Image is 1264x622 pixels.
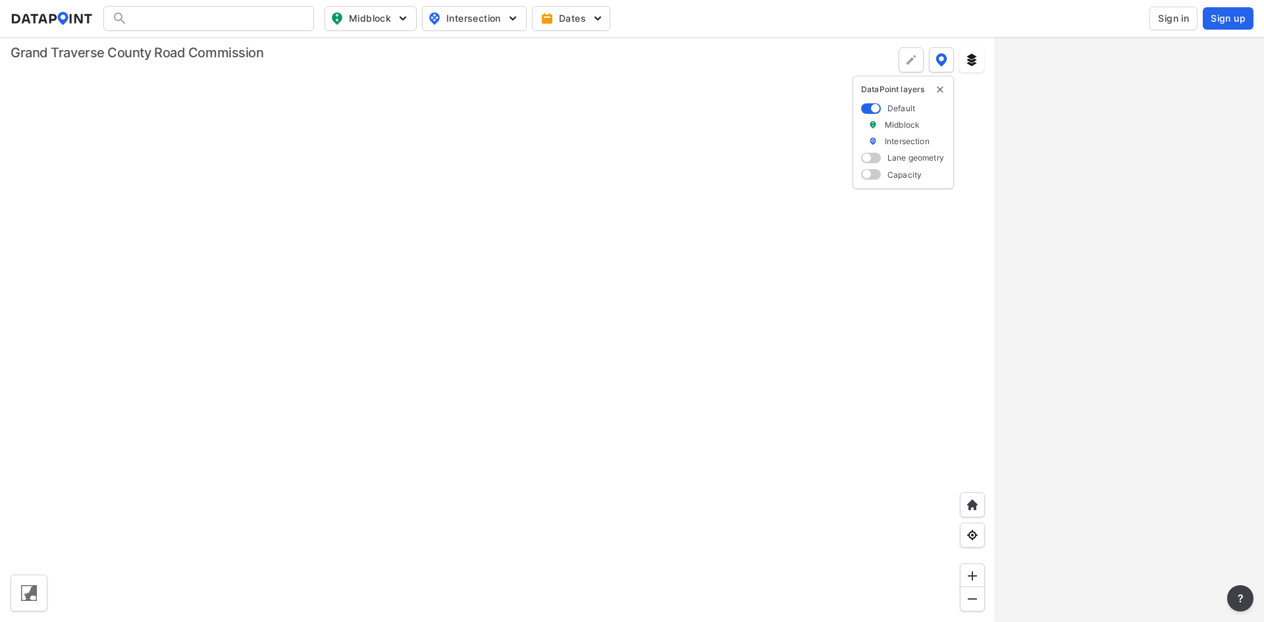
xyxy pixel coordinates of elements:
div: Toggle basemap [11,575,47,611]
span: ? [1235,590,1246,606]
img: ZvzfEJKXnyWIrJytrsY285QMwk63cM6Drc+sIAAAAASUVORK5CYII= [966,569,979,583]
div: Zoom in [960,563,985,588]
img: close-external-leyer.3061a1c7.svg [935,84,945,95]
div: Zoom out [960,586,985,611]
img: MAAAAAElFTkSuQmCC [966,592,979,606]
a: Sign up [1200,7,1253,30]
label: Intersection [885,136,930,147]
img: zeq5HYn9AnE9l6UmnFLPAAAAAElFTkSuQmCC [966,529,979,542]
img: layers.ee07997e.svg [965,53,978,66]
img: 5YPKRKmlfpI5mqlR8AD95paCi+0kK1fRFDJSaMmawlwaeJcJwk9O2fotCW5ve9gAAAAASUVORK5CYII= [396,12,409,25]
img: marker_Intersection.6861001b.svg [868,136,878,147]
span: Sign in [1158,12,1189,25]
label: Lane geometry [887,152,944,163]
img: data-point-layers.37681fc9.svg [935,53,947,66]
span: Midblock [330,11,408,26]
p: DataPoint layers [861,84,945,95]
label: Midblock [885,119,920,130]
img: marker_Midblock.5ba75e30.svg [868,119,878,130]
label: Default [887,103,915,114]
button: DataPoint layers [929,47,954,72]
img: +Dz8AAAAASUVORK5CYII= [905,53,918,66]
span: Intersection [428,11,518,26]
img: map_pin_mid.602f9df1.svg [329,11,345,26]
button: delete [935,84,945,95]
button: Intersection [422,6,527,31]
button: more [1227,585,1253,611]
span: Sign up [1211,12,1246,25]
img: dataPointLogo.9353c09d.svg [11,12,93,25]
button: External layers [959,47,984,72]
img: map_pin_int.54838e6b.svg [427,11,442,26]
div: Home [960,492,985,517]
button: Sign up [1203,7,1253,30]
div: Polygon tool [899,47,924,72]
img: calendar-gold.39a51dde.svg [540,12,554,25]
img: +XpAUvaXAN7GudzAAAAAElFTkSuQmCC [966,498,979,511]
button: Sign in [1149,7,1198,30]
img: 5YPKRKmlfpI5mqlR8AD95paCi+0kK1fRFDJSaMmawlwaeJcJwk9O2fotCW5ve9gAAAAASUVORK5CYII= [506,12,519,25]
img: 5YPKRKmlfpI5mqlR8AD95paCi+0kK1fRFDJSaMmawlwaeJcJwk9O2fotCW5ve9gAAAAASUVORK5CYII= [591,12,604,25]
button: Midblock [325,6,417,31]
button: Dates [532,6,610,31]
a: Sign in [1147,7,1200,30]
label: Capacity [887,169,922,180]
span: Dates [543,12,602,25]
div: Grand Traverse County Road Commission [11,43,263,62]
div: View my location [960,523,985,548]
